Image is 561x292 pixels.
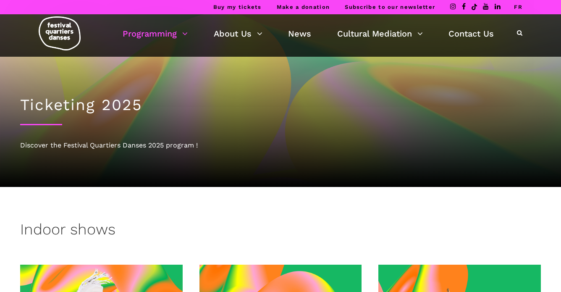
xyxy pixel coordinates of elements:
a: FR [514,4,522,10]
img: logo-fqd-med [39,16,81,50]
a: Subscribe to our newsletter [345,4,435,10]
a: Make a donation [277,4,330,10]
a: About Us [214,26,262,41]
a: News [288,26,311,41]
a: Contact Us [448,26,494,41]
a: Programming [123,26,188,41]
div: Discover the Festival Quartiers Danses 2025 program ! [20,140,541,151]
h3: Indoor shows [20,221,115,242]
a: Cultural Mediation [337,26,423,41]
h1: Ticketing 2025 [20,96,541,114]
a: Buy my tickets [213,4,262,10]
